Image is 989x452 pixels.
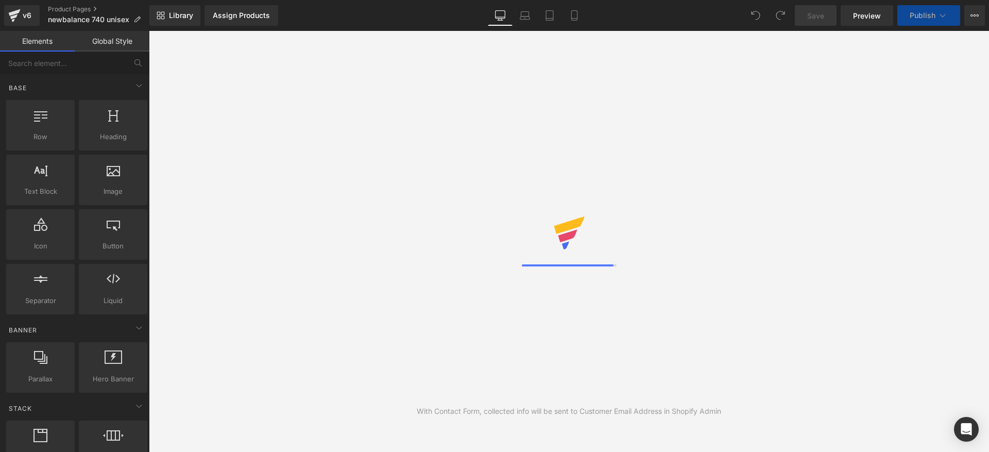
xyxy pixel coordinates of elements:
a: Desktop [488,5,513,26]
a: Product Pages [48,5,149,13]
a: v6 [4,5,40,26]
span: Hero Banner [82,374,144,384]
span: Heading [82,131,144,142]
span: Parallax [9,374,72,384]
span: Icon [9,241,72,252]
div: Open Intercom Messenger [954,417,979,442]
span: Library [169,11,193,20]
span: Button [82,241,144,252]
span: Separator [9,295,72,306]
button: Redo [770,5,791,26]
span: Text Block [9,186,72,197]
span: Base [8,83,28,93]
div: Assign Products [213,11,270,20]
span: Image [82,186,144,197]
span: Liquid [82,295,144,306]
span: Preview [853,10,881,21]
span: Row [9,131,72,142]
a: New Library [149,5,200,26]
a: Global Style [75,31,149,52]
div: With Contact Form, collected info will be sent to Customer Email Address in Shopify Admin [417,406,721,417]
span: newbalance 740 unisex [48,15,129,24]
a: Preview [841,5,893,26]
div: v6 [21,9,33,22]
a: Laptop [513,5,537,26]
span: Banner [8,325,38,335]
span: Save [807,10,824,21]
a: Mobile [562,5,587,26]
a: Tablet [537,5,562,26]
button: Undo [745,5,766,26]
button: Publish [897,5,960,26]
span: Stack [8,404,33,413]
button: More [964,5,985,26]
span: Publish [910,11,935,20]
